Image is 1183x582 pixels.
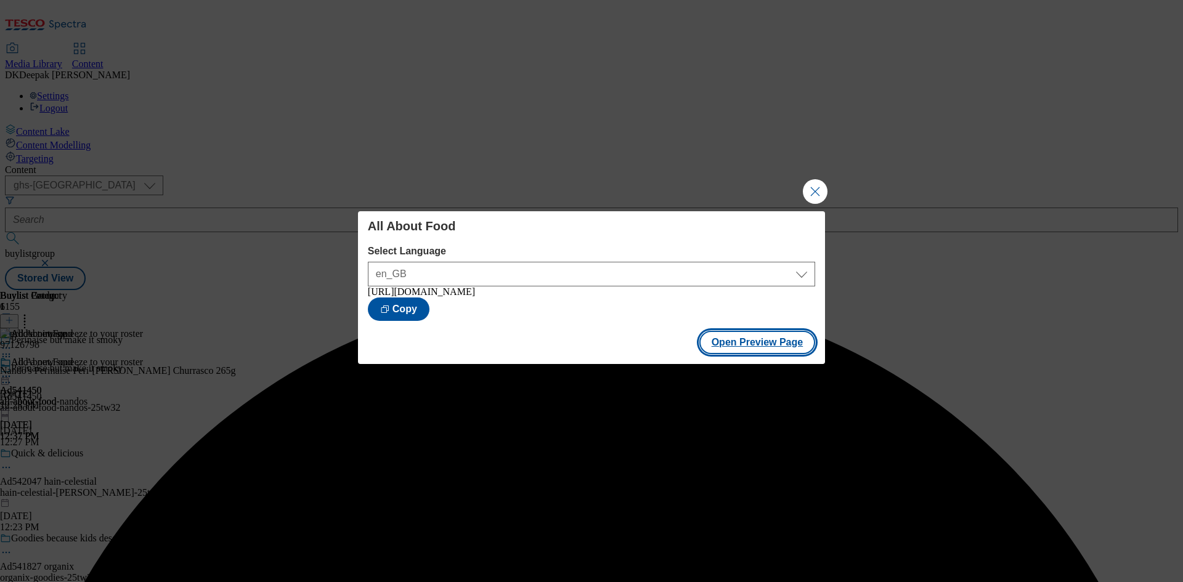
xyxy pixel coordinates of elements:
[368,286,815,297] div: [URL][DOMAIN_NAME]
[803,179,827,204] button: Close Modal
[368,246,815,257] label: Select Language
[368,219,815,233] h4: All About Food
[699,331,816,354] button: Open Preview Page
[358,211,825,364] div: Modal
[368,297,429,321] button: Copy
